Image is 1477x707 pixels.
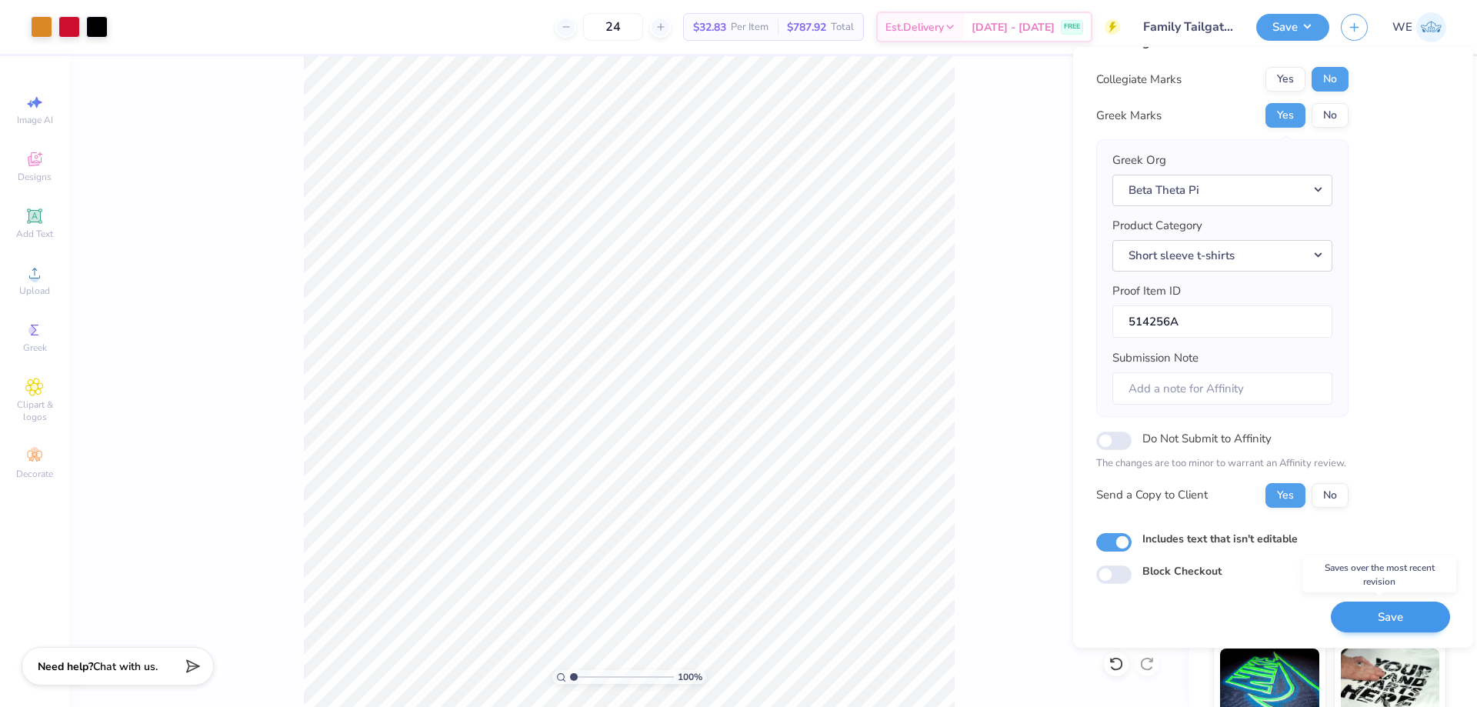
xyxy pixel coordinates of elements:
button: No [1312,67,1349,92]
span: Image AI [17,114,53,126]
span: $32.83 [693,19,726,35]
input: Add a note for Affinity [1112,372,1332,405]
span: Add Text [16,228,53,240]
span: [DATE] - [DATE] [972,19,1055,35]
button: No [1312,103,1349,128]
span: $787.92 [787,19,826,35]
img: Werrine Empeynado [1416,12,1446,42]
button: No [1312,483,1349,508]
label: Includes text that isn't editable [1142,531,1298,547]
span: Designs [18,171,52,183]
span: WE [1392,18,1412,36]
button: Yes [1265,67,1305,92]
span: FREE [1064,22,1080,32]
div: Collegiate Marks [1096,71,1182,88]
label: Do Not Submit to Affinity [1142,429,1272,449]
label: Block Checkout [1142,563,1222,579]
span: 100 % [678,670,702,684]
span: Upload [19,285,50,297]
button: Yes [1265,103,1305,128]
div: Saves over the most recent revision [1302,557,1456,592]
span: Chat with us. [93,659,158,674]
span: Clipart & logos [8,399,62,423]
label: Proof Item ID [1112,282,1181,300]
div: Send a Copy to Client [1096,486,1208,504]
span: Greek [23,342,47,354]
p: The changes are too minor to warrant an Affinity review. [1096,456,1349,472]
span: Total [831,19,854,35]
strong: Need help? [38,659,93,674]
button: Short sleeve t-shirts [1112,240,1332,272]
label: Product Category [1112,217,1202,235]
span: Decorate [16,468,53,480]
div: Greek Marks [1096,107,1162,125]
input: Untitled Design [1132,12,1245,42]
button: Save [1256,14,1329,41]
button: Yes [1265,483,1305,508]
a: WE [1392,12,1446,42]
label: Submission Note [1112,349,1199,367]
label: Greek Org [1112,152,1166,169]
span: Est. Delivery [885,19,944,35]
button: Save [1331,602,1450,633]
button: Beta Theta Pi [1112,175,1332,206]
span: Per Item [731,19,769,35]
input: – – [583,13,643,41]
